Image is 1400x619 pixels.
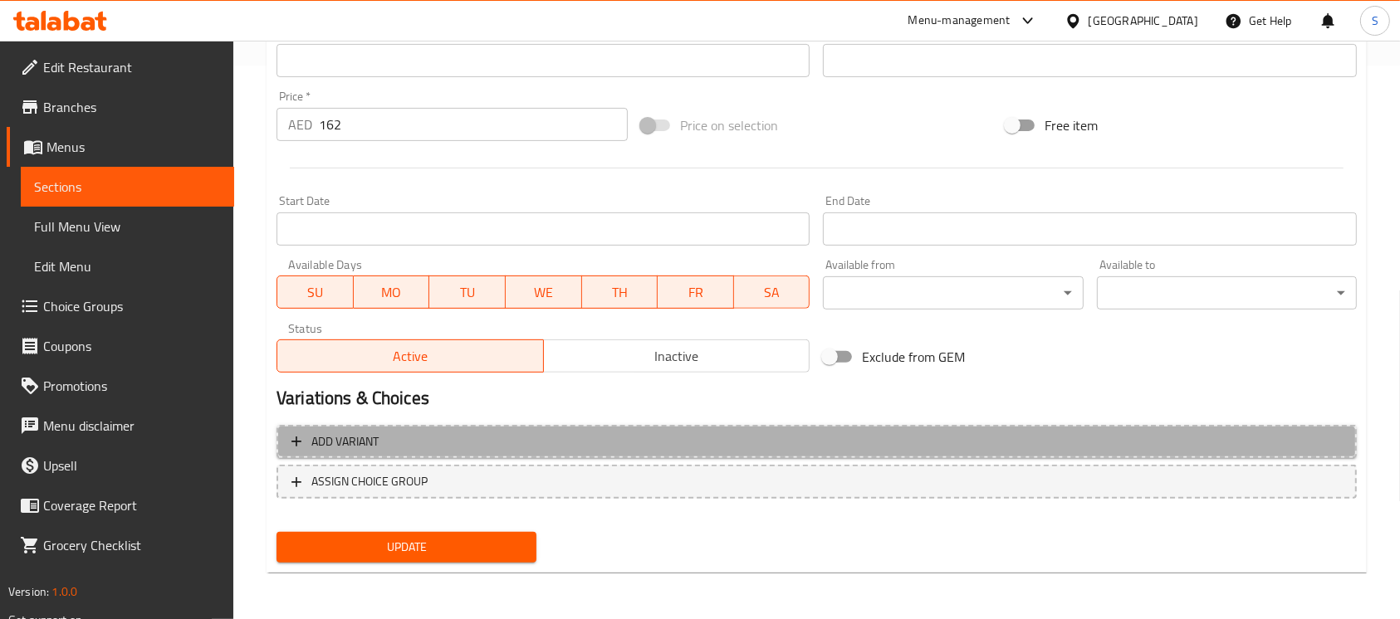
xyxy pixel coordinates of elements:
a: Menus [7,127,234,167]
button: Update [277,532,536,563]
span: Edit Menu [34,256,221,276]
button: FR [658,275,734,309]
span: Inactive [551,344,804,368]
span: ASSIGN CHOICE GROUP [311,471,428,492]
span: SA [741,280,804,305]
a: Grocery Checklist [7,525,234,565]
span: Menus [47,137,221,157]
span: Exclude from GEM [862,347,965,367]
span: WE [512,280,575,305]
button: Active [277,339,544,373]
button: MO [354,275,430,309]
span: MO [360,280,423,305]
a: Full Menu View [21,207,234,246]
span: Coverage Report [43,495,221,515]
a: Menu disclaimer [7,406,234,446]
span: S [1372,12,1378,30]
span: Sections [34,177,221,197]
h2: Variations & Choices [277,386,1357,411]
span: 1.0.0 [51,581,77,602]
input: Please enter product barcode [277,44,810,77]
span: TH [589,280,652,305]
button: Inactive [543,339,810,373]
span: Promotions [43,376,221,396]
span: SU [284,280,347,305]
span: Full Menu View [34,217,221,236]
button: WE [506,275,582,309]
span: Branches [43,97,221,117]
a: Choice Groups [7,286,234,326]
input: Please enter price [319,108,628,141]
a: Promotions [7,366,234,406]
div: ​ [1097,276,1357,309]
span: FR [664,280,727,305]
span: Version: [8,581,49,602]
a: Sections [21,167,234,207]
a: Upsell [7,446,234,485]
button: ASSIGN CHOICE GROUP [277,465,1357,499]
span: Update [290,537,523,558]
span: Choice Groups [43,296,221,316]
span: Free item [1045,115,1098,135]
span: Price on selection [680,115,778,135]
button: TU [429,275,506,309]
a: Edit Menu [21,246,234,286]
span: Upsell [43,456,221,475]
span: Coupons [43,336,221,356]
button: Add variant [277,425,1357,459]
span: Add variant [311,431,379,452]
a: Coupons [7,326,234,366]
span: Menu disclaimer [43,416,221,436]
input: Please enter product sku [823,44,1356,77]
a: Branches [7,87,234,127]
span: Grocery Checklist [43,535,221,555]
span: TU [436,280,499,305]
button: TH [582,275,658,309]
span: Active [284,344,537,368]
span: Edit Restaurant [43,57,221,77]
a: Edit Restaurant [7,47,234,87]
div: Menu-management [908,11,1011,31]
button: SA [734,275,810,309]
p: AED [288,115,312,134]
div: ​ [823,276,1083,309]
div: [GEOGRAPHIC_DATA] [1089,12,1198,30]
button: SU [277,275,354,309]
a: Coverage Report [7,485,234,525]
